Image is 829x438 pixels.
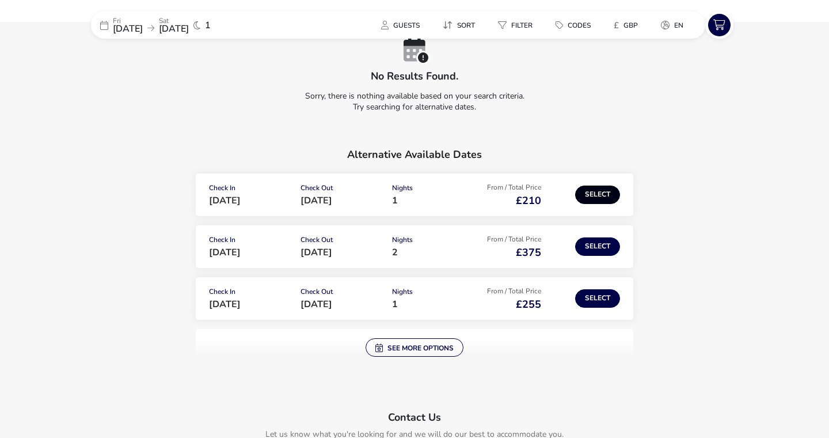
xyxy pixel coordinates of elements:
[301,194,332,207] span: [DATE]
[674,21,683,30] span: en
[196,140,633,173] h2: Alternative Available Dates
[204,403,625,427] h2: Contact Us
[604,17,647,33] button: £GBP
[113,17,143,24] p: Fri
[159,22,189,35] span: [DATE]
[652,17,697,33] naf-pibe-menu-bar-item: en
[209,194,241,207] span: [DATE]
[392,298,398,311] span: 1
[575,186,620,204] button: Select
[209,184,291,196] p: Check In
[471,236,541,247] p: From / Total Price
[301,288,383,300] p: Check Out
[209,246,241,259] span: [DATE]
[471,184,541,195] p: From / Total Price
[516,246,541,259] span: £375
[375,343,454,352] span: See more options
[511,21,533,30] span: Filter
[575,289,620,308] button: Select
[209,236,291,248] p: Check In
[392,194,398,207] span: 1
[301,184,383,196] p: Check Out
[113,22,143,35] span: [DATE]
[301,298,332,311] span: [DATE]
[209,288,291,300] p: Check In
[489,17,546,33] naf-pibe-menu-bar-item: Filter
[433,17,484,33] button: Sort
[393,21,420,30] span: Guests
[392,288,462,300] p: Nights
[568,21,591,30] span: Codes
[575,237,620,256] button: Select
[392,246,398,259] span: 2
[392,236,462,248] p: Nights
[489,17,542,33] button: Filter
[91,12,264,39] div: Fri[DATE]Sat[DATE]1
[604,17,652,33] naf-pibe-menu-bar-item: £GBP
[546,17,604,33] naf-pibe-menu-bar-item: Codes
[159,17,189,24] p: Sat
[366,338,463,357] button: See more options
[652,17,693,33] button: en
[614,20,619,31] i: £
[209,298,241,311] span: [DATE]
[371,69,458,83] h2: No results found.
[516,297,541,311] span: £255
[471,288,541,299] p: From / Total Price
[392,184,462,196] p: Nights
[372,17,429,33] button: Guests
[372,17,433,33] naf-pibe-menu-bar-item: Guests
[205,21,211,30] span: 1
[623,21,638,30] span: GBP
[457,21,475,30] span: Sort
[91,81,738,117] p: Sorry, there is nothing available based on your search criteria. Try searching for alternative da...
[433,17,489,33] naf-pibe-menu-bar-item: Sort
[516,194,541,207] span: £210
[546,17,600,33] button: Codes
[301,246,332,259] span: [DATE]
[301,236,383,248] p: Check Out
